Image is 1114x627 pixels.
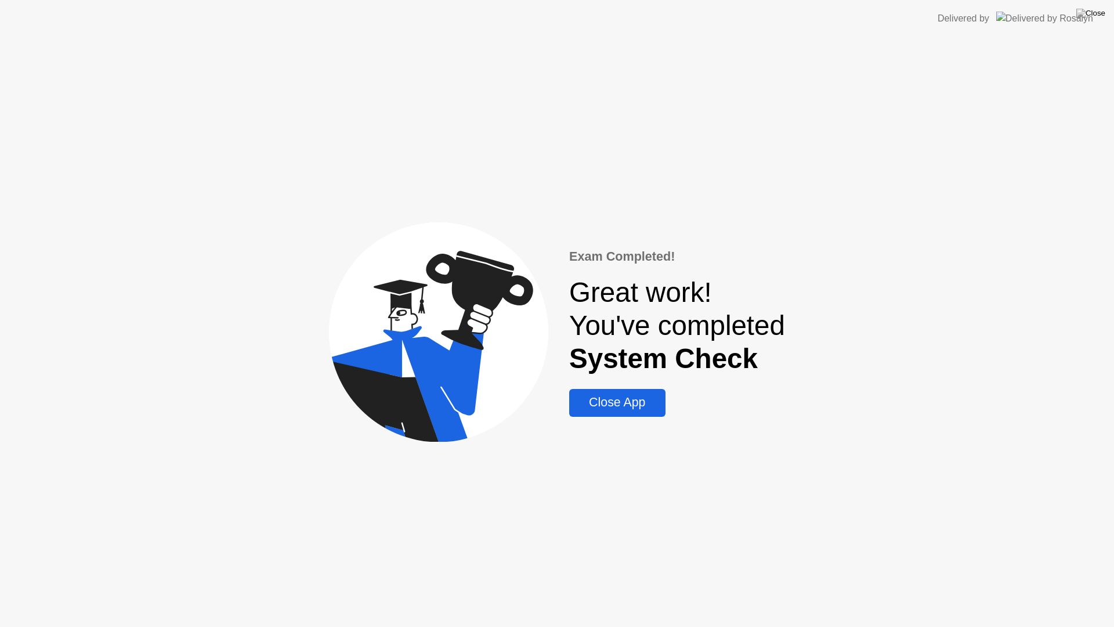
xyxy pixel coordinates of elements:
[996,12,1093,25] img: Delivered by Rosalyn
[938,12,989,26] div: Delivered by
[573,395,661,410] div: Close App
[569,343,758,374] b: System Check
[569,247,785,266] div: Exam Completed!
[1076,9,1105,18] img: Close
[569,276,785,375] div: Great work! You've completed
[569,389,665,417] button: Close App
